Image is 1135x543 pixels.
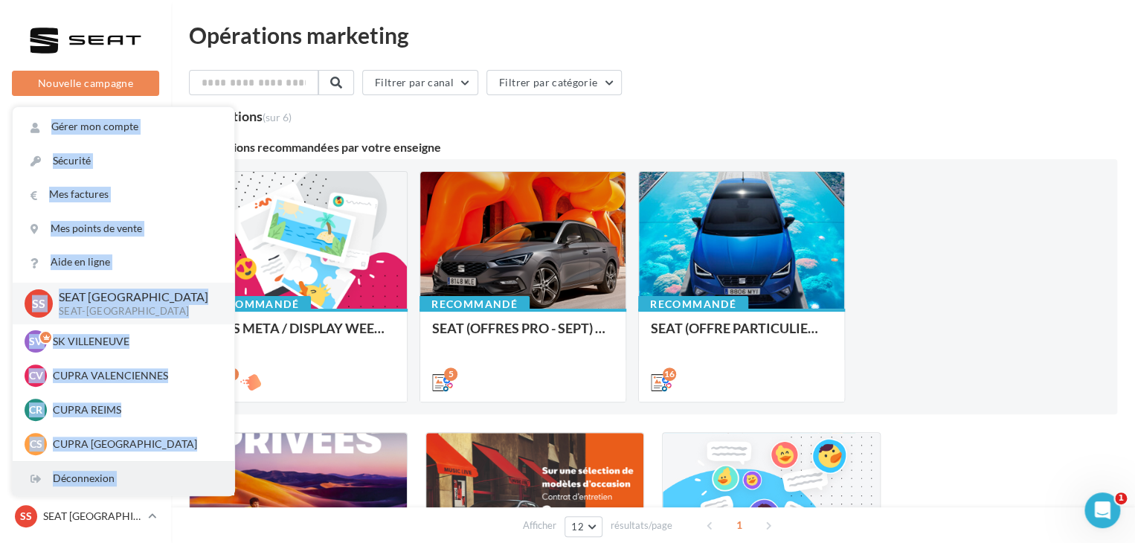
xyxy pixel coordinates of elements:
a: Visibilité en ligne [9,224,162,255]
a: Campagnes [9,261,162,292]
a: PLV et print personnalisable [9,408,162,452]
a: Campagnes DataOnDemand [9,458,162,502]
a: Opérations [9,149,162,180]
div: opérations [199,109,292,123]
div: SEAT (OFFRES PRO - SEPT) - SOCIAL MEDIA [432,321,614,350]
div: Recommandé [201,296,311,312]
span: résultats/page [611,518,672,533]
span: 1 [727,513,751,537]
p: SEAT-[GEOGRAPHIC_DATA] [59,305,210,318]
a: Mes points de vente [13,212,234,245]
p: CUPRA REIMS [53,402,216,417]
span: CS [30,437,42,452]
p: SK VILLENEUVE [53,334,216,349]
span: CR [29,402,42,417]
a: Boîte de réception [9,185,162,217]
a: Médiathèque [9,335,162,366]
div: Recommandé [638,296,748,312]
div: Recommandé [419,296,530,312]
p: SEAT [GEOGRAPHIC_DATA] [43,509,142,524]
button: Filtrer par catégorie [486,70,622,95]
span: SS [20,509,32,524]
span: CV [29,368,43,383]
div: 5 [189,107,292,123]
span: 12 [571,521,584,533]
div: 5 [444,367,457,381]
div: Déconnexion [13,462,234,495]
span: (sur 6) [263,111,292,123]
a: Aide en ligne [13,245,234,279]
span: SS [32,295,45,312]
p: CUPRA VALENCIENNES [53,368,216,383]
button: 12 [565,516,602,537]
a: Calendrier [9,372,162,403]
div: 16 [663,367,676,381]
button: Notifications 3 [9,112,156,143]
div: ADS META / DISPLAY WEEK-END Extraordinaire (JPO) Septembre 2025 [213,321,395,350]
a: Mes factures [13,178,234,211]
div: Opérations marketing [189,24,1117,46]
div: SEAT (OFFRE PARTICULIER - SEPT) - SOCIAL MEDIA [651,321,832,350]
button: Nouvelle campagne [12,71,159,96]
a: Contacts [9,298,162,329]
span: 1 [1115,492,1127,504]
span: SV [29,334,42,349]
div: 3 opérations recommandées par votre enseigne [189,141,1117,153]
a: Sécurité [13,144,234,178]
span: Afficher [523,518,556,533]
p: CUPRA [GEOGRAPHIC_DATA] [53,437,216,452]
a: SS SEAT [GEOGRAPHIC_DATA] [12,502,159,530]
button: Filtrer par canal [362,70,478,95]
iframe: Intercom live chat [1084,492,1120,528]
p: SEAT [GEOGRAPHIC_DATA] [59,289,210,306]
a: Gérer mon compte [13,110,234,144]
